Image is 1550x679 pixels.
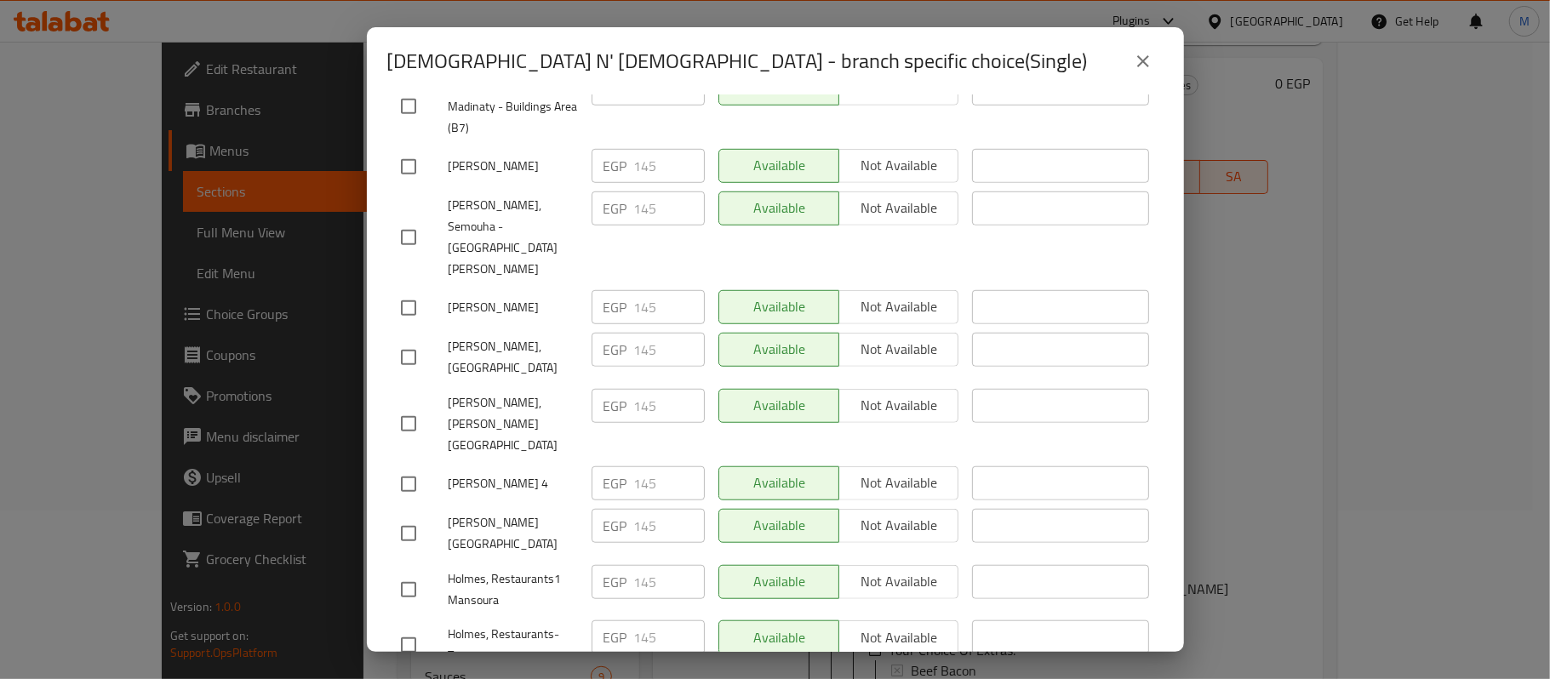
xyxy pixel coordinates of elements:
p: EGP [603,297,627,317]
input: Please enter price [634,466,705,500]
p: EGP [603,572,627,592]
p: EGP [603,339,627,360]
span: Holmes, Restaurants1 Mansoura [449,568,578,611]
p: EGP [603,473,627,494]
span: Holmes, Restaurants-Tanta [449,624,578,666]
input: Please enter price [634,509,705,543]
p: EGP [603,516,627,536]
button: close [1123,41,1164,82]
input: Please enter price [634,191,705,225]
input: Please enter price [634,620,705,654]
span: [PERSON_NAME] 4 [449,473,578,494]
p: EGP [603,198,627,219]
p: EGP [603,78,627,99]
p: EGP [603,156,627,176]
input: Please enter price [634,333,705,367]
span: [PERSON_NAME], [PERSON_NAME][GEOGRAPHIC_DATA] [449,392,578,456]
span: [PERSON_NAME][GEOGRAPHIC_DATA] [449,512,578,555]
p: EGP [603,627,627,648]
input: Please enter price [634,389,705,423]
h2: [DEMOGRAPHIC_DATA] N' [DEMOGRAPHIC_DATA] - branch specific choice(Single) [387,48,1088,75]
p: EGP [603,396,627,416]
span: [PERSON_NAME] [449,156,578,177]
span: [PERSON_NAME], [GEOGRAPHIC_DATA] [449,336,578,379]
input: Please enter price [634,565,705,599]
span: [PERSON_NAME] , Madinaty - Buildings Area (B7) [449,75,578,139]
input: Please enter price [634,149,705,183]
input: Please enter price [634,290,705,324]
span: [PERSON_NAME] [449,297,578,318]
span: [PERSON_NAME], Semouha - [GEOGRAPHIC_DATA][PERSON_NAME] [449,195,578,280]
